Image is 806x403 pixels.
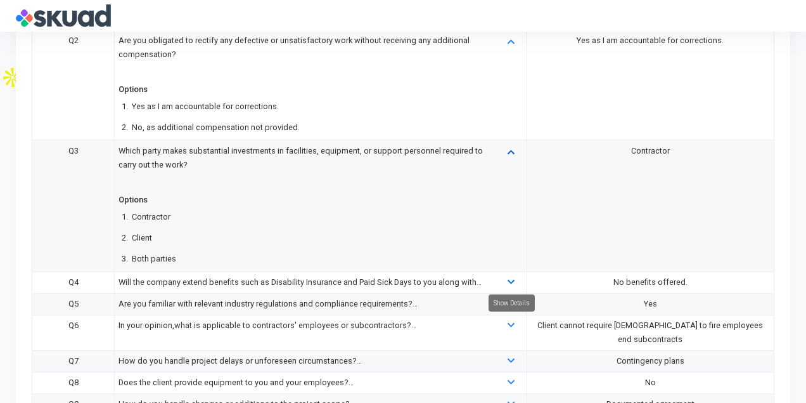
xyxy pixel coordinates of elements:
[32,30,115,140] td: Q2
[118,275,489,289] div: Will the company extend benefits such as Disability Insurance and Paid Sick Days to you along wit...
[132,210,170,224] div: Contractor
[132,231,152,245] div: Client
[118,100,132,114] span: 1.
[32,315,115,350] td: Q6
[530,144,770,158] div: Contractor
[530,297,770,311] div: Yes
[118,354,489,368] div: How do you handle project delays or unforeseen circumstances?
[530,376,770,390] div: No
[118,121,132,135] span: 2.
[530,34,770,48] div: Yes as I am accountable for corrections.
[530,319,770,347] div: Client cannot require [DEMOGRAPHIC_DATA] to fire employees end subcontracts
[530,354,770,368] div: Contingency plans
[32,272,115,293] td: Q4
[32,372,115,393] td: Q8
[118,231,132,245] span: 2.
[32,350,115,372] td: Q7
[118,144,489,186] div: Which party makes substantial investments in facilities, equipment, or support personnel required...
[16,3,111,29] img: logo
[118,83,148,96] div: Options
[530,275,770,289] div: No benefits offered.
[118,319,489,333] div: In your opinion,what is applicable to contractors' employees or subcontractors?
[118,210,132,224] span: 1.
[32,293,115,315] td: Q5
[132,121,300,135] div: No, as additional compensation not provided.
[118,376,489,390] div: Does the client provide equipment to you and your employees?
[118,252,132,266] span: 3.
[118,193,148,207] div: Options
[489,294,535,312] div: Show Details
[118,297,489,311] div: Are you familiar with relevant industry regulations and compliance requirements?
[132,252,176,266] div: Both parties
[32,140,115,272] td: Q3
[132,100,279,114] div: Yes as I am accountable for corrections.
[118,34,489,76] div: Are you obligated to rectify any defective or unsatisfactory work without receiving any additiona...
